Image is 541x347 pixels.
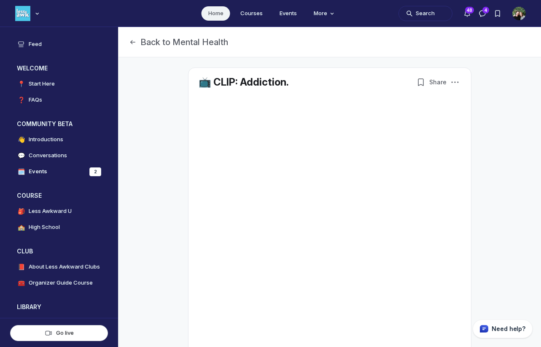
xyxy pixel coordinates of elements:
[118,27,541,57] header: Page Header
[89,167,101,176] div: 2
[17,263,25,271] span: 📕
[29,96,42,104] h4: FAQs
[15,6,30,21] img: Less Awkward Hub logo
[17,247,33,256] h3: CLUB
[490,6,505,21] button: Bookmarks
[10,117,108,131] button: COMMUNITY BETACollapse space
[10,276,108,290] a: 🧰Organizer Guide Course
[17,191,42,200] h3: COURSE
[10,37,108,51] a: Feed
[475,6,490,21] button: Direct messages
[415,76,427,88] button: Bookmarks
[307,6,340,21] button: More
[202,6,230,21] a: Home
[17,279,25,287] span: 🧰
[10,220,108,234] a: 🏫High School
[429,78,447,86] span: Share
[29,135,63,144] h4: Introductions
[29,263,100,271] h4: About Less Awkward Clubs
[10,300,108,314] button: LIBRARYCollapse space
[273,6,304,21] a: Events
[492,325,525,333] p: Need help?
[17,151,25,160] span: 💬
[29,151,67,160] h4: Conversations
[10,260,108,274] a: 📕About Less Awkward Clubs
[15,5,41,22] button: Less Awkward Hub logo
[10,132,108,147] a: 👋Introductions
[473,320,533,338] button: Circle support widget
[10,325,108,341] button: Go live
[129,36,228,48] button: Back to Mental Health
[460,6,475,21] button: Notifications
[10,77,108,91] a: 📍Start Here
[29,167,47,176] h4: Events
[17,64,48,73] h3: WELCOME
[29,40,42,48] h4: Feed
[17,120,73,128] h3: COMMUNITY BETA
[10,245,108,258] button: CLUBCollapse space
[17,80,25,88] span: 📍
[398,6,452,21] button: Search
[17,167,25,176] span: 🗓️
[512,7,526,20] button: User menu options
[10,62,108,75] button: WELCOMECollapse space
[17,303,41,311] h3: LIBRARY
[314,9,336,18] span: More
[17,96,25,104] span: ❓
[29,207,72,215] h4: Less Awkward U
[10,164,108,179] a: 🗓️Events2
[10,93,108,107] a: ❓FAQs
[10,204,108,218] a: 🎒Less Awkward U
[449,76,461,88] button: Post actions
[29,223,60,231] h4: High School
[17,135,25,144] span: 👋
[17,207,25,215] span: 🎒
[17,329,101,337] div: Go live
[29,80,55,88] h4: Start Here
[234,6,269,21] a: Courses
[10,189,108,202] button: COURSECollapse space
[10,148,108,163] a: 💬Conversations
[29,279,93,287] h4: Organizer Guide Course
[17,223,25,231] span: 🏫
[199,76,289,88] a: 📺 CLIP: Addiction.
[428,76,448,88] button: Share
